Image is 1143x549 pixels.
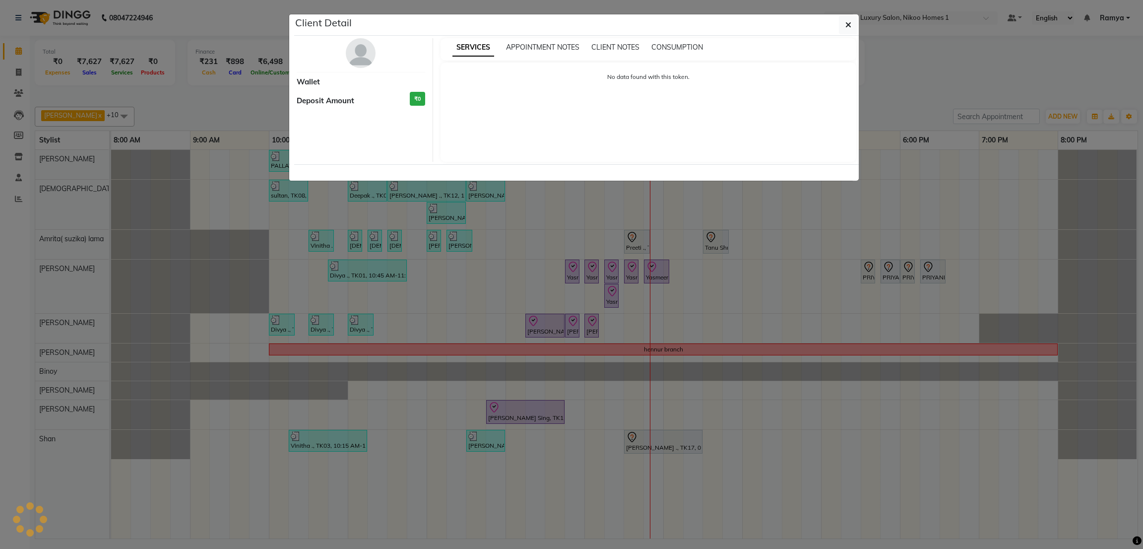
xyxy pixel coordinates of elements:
[410,92,425,106] h3: ₹0
[452,39,494,57] span: SERVICES
[297,95,354,107] span: Deposit Amount
[506,43,579,52] span: APPOINTMENT NOTES
[450,72,847,81] p: No data found with this token.
[651,43,703,52] span: CONSUMPTION
[297,76,320,88] span: Wallet
[295,15,352,30] h5: Client Detail
[346,38,376,68] img: avatar
[591,43,639,52] span: CLIENT NOTES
